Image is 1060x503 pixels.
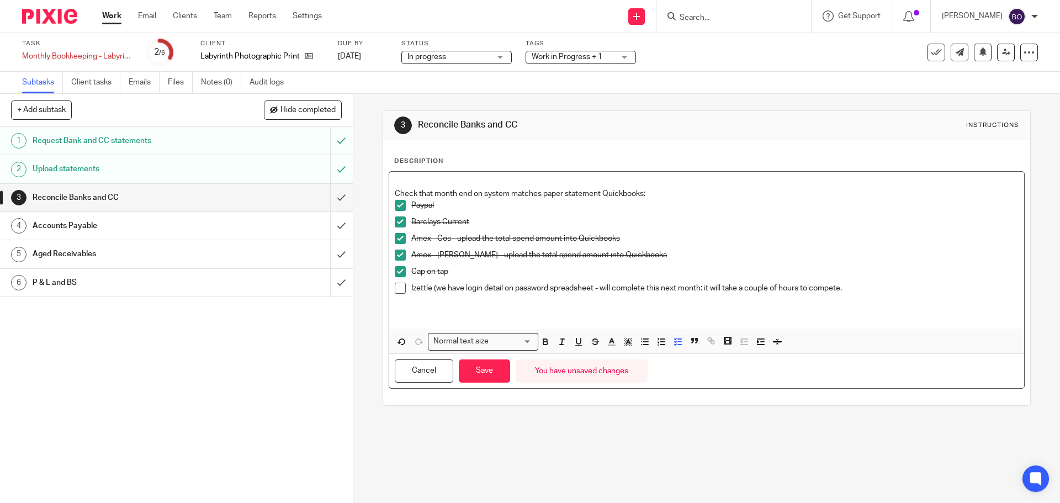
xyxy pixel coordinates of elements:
span: Hide completed [280,106,336,115]
div: 5 [11,247,26,262]
label: Status [401,39,512,48]
p: Labyrinth Photographic Printing [200,51,299,62]
img: svg%3E [1008,8,1026,25]
div: 1 [11,133,26,149]
div: You have unsaved changes [516,359,648,383]
p: Check that month end on system matches paper statement Quickbooks: [395,188,1018,199]
div: 3 [11,190,26,205]
a: Work [102,10,121,22]
a: Team [214,10,232,22]
h1: Upload statements [33,161,224,177]
div: Search for option [428,333,538,350]
div: 2 [11,162,26,177]
a: Emails [129,72,160,93]
span: Normal text size [431,336,491,347]
h1: Aged Receivables [33,246,224,262]
button: Cancel [395,359,453,383]
p: Barclays Current [411,216,1018,227]
span: [DATE] [338,52,361,60]
div: 2 [154,46,165,59]
h1: Reconcile Banks and CC [418,119,730,131]
a: Subtasks [22,72,63,93]
p: Amex - [PERSON_NAME] - upload the total spend amount into Quickbooks [411,250,1018,261]
p: Amex - Cos - upload the total spend amount into Quickbooks [411,233,1018,244]
span: In progress [407,53,446,61]
span: Work in Progress + 1 [532,53,602,61]
p: Paypal [411,200,1018,211]
a: Notes (0) [201,72,241,93]
p: Cap on tap [411,266,1018,277]
div: 3 [394,117,412,134]
div: 4 [11,218,26,234]
label: Due by [338,39,388,48]
label: Client [200,39,324,48]
a: Audit logs [250,72,292,93]
a: Reports [248,10,276,22]
div: Monthly Bookkeeping - Labyrinth [22,51,132,62]
a: Email [138,10,156,22]
a: Files [168,72,193,93]
p: Izettle (we have login detail on password spreadsheet - will complete this next month: it will ta... [411,283,1018,294]
label: Tags [526,39,636,48]
button: Hide completed [264,100,342,119]
h1: Reconcile Banks and CC [33,189,224,206]
a: Settings [293,10,322,22]
input: Search for option [492,336,532,347]
input: Search [679,13,778,23]
a: Clients [173,10,197,22]
span: Get Support [838,12,881,20]
label: Task [22,39,132,48]
img: Pixie [22,9,77,24]
a: Client tasks [71,72,120,93]
h1: Accounts Payable [33,218,224,234]
h1: P & L and BS [33,274,224,291]
div: Instructions [966,121,1019,130]
small: /6 [159,50,165,56]
div: 6 [11,275,26,290]
h1: Request Bank and CC statements [33,133,224,149]
button: + Add subtask [11,100,72,119]
button: Save [459,359,510,383]
p: [PERSON_NAME] [942,10,1003,22]
p: Description [394,157,443,166]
